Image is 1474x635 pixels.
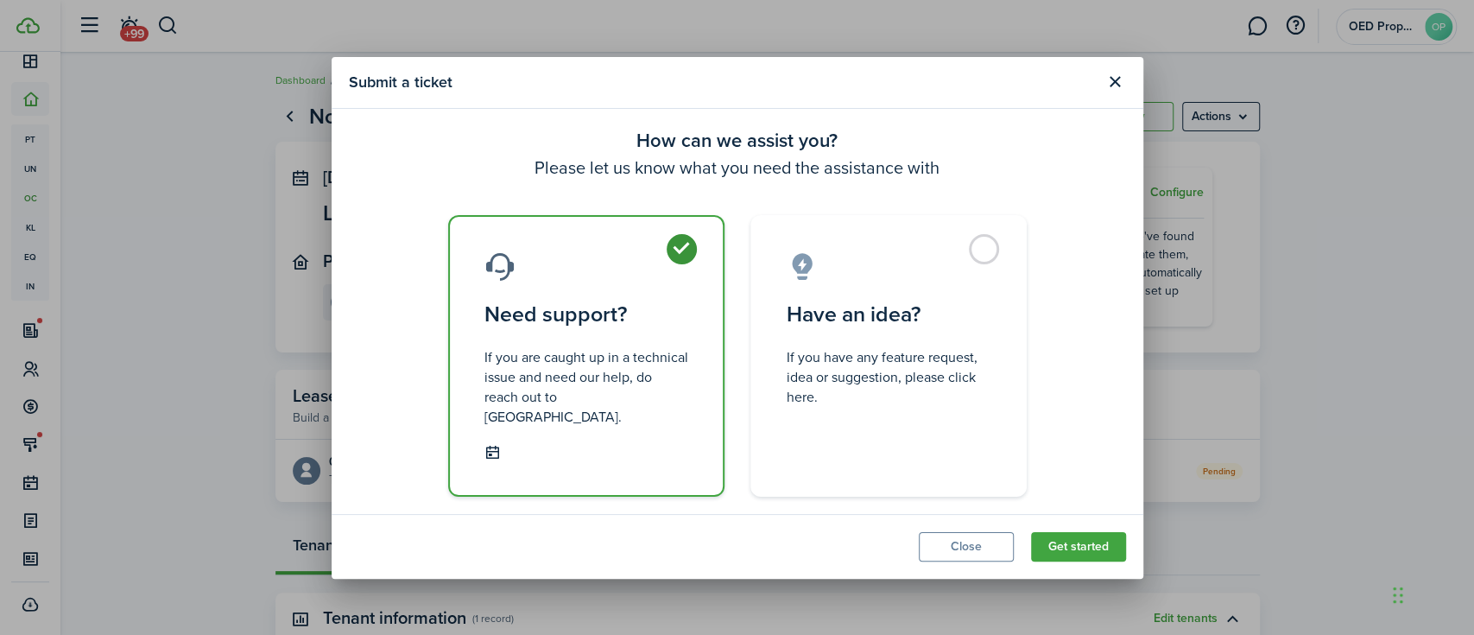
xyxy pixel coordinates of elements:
[484,347,688,428] control-radio-card-description: If you are caught up in a technical issue and need our help, do reach out to [GEOGRAPHIC_DATA].
[1031,532,1126,562] button: Get started
[919,532,1014,562] button: Close
[1388,552,1474,635] iframe: Chat Widget
[1101,67,1130,97] button: Close modal
[1393,569,1403,621] div: Drag
[349,155,1126,181] wizard-step-header-description: Please let us know what you need the assistance with
[787,347,990,408] control-radio-card-description: If you have any feature request, idea or suggestion, please click here.
[349,66,1097,99] modal-title: Submit a ticket
[349,126,1126,155] wizard-step-header-title: How can we assist you?
[484,299,688,330] control-radio-card-title: Need support?
[787,299,990,330] control-radio-card-title: Have an idea?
